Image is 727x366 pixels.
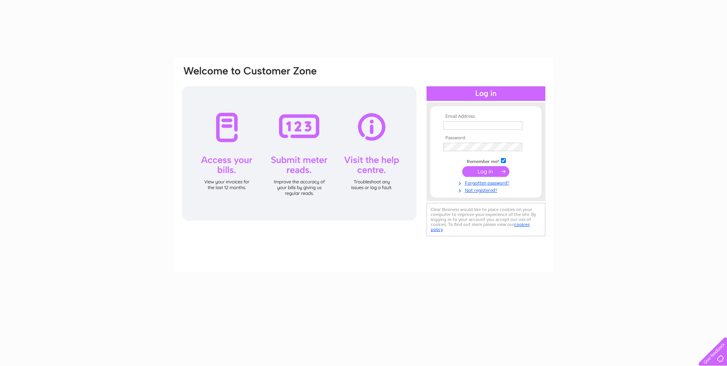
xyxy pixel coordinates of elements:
[441,135,530,141] th: Password:
[431,222,530,232] a: cookies policy
[443,186,530,193] a: Not registered?
[443,179,530,186] a: Forgotten password?
[441,157,530,165] td: Remember me?
[441,114,530,119] th: Email Address:
[462,166,509,177] input: Submit
[427,203,545,236] div: Clear Business would like to place cookies on your computer to improve your experience of the sit...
